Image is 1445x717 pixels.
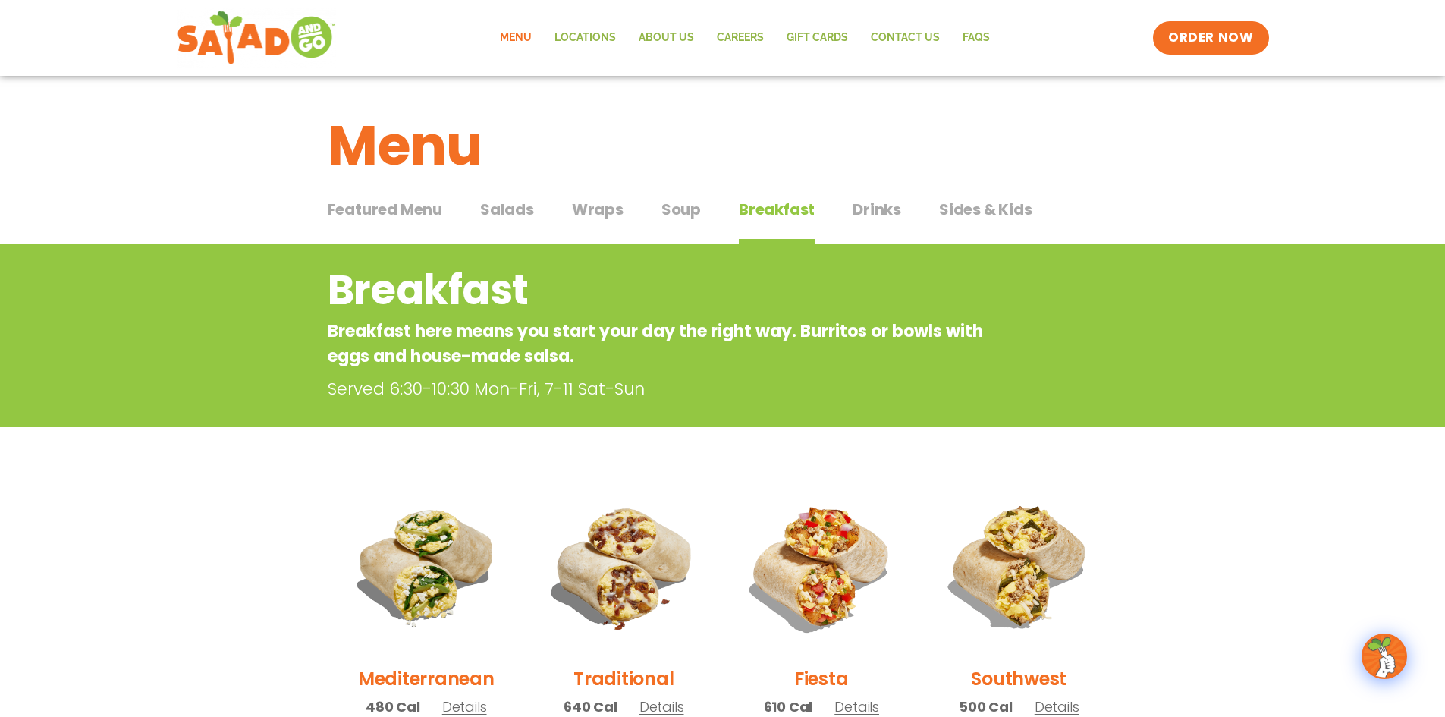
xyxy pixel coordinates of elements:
[1168,29,1253,47] span: ORDER NOW
[931,479,1107,654] img: Product photo for Southwest
[572,198,624,221] span: Wraps
[480,198,534,221] span: Salads
[543,20,627,55] a: Locations
[564,697,617,717] span: 640 Cal
[853,198,901,221] span: Drinks
[959,697,1013,717] span: 500 Cal
[328,198,442,221] span: Featured Menu
[859,20,951,55] a: Contact Us
[834,697,879,716] span: Details
[328,193,1118,244] div: Tabbed content
[939,198,1032,221] span: Sides & Kids
[328,259,996,321] h2: Breakfast
[536,479,712,654] img: Product photo for Traditional
[177,8,337,68] img: new-SAG-logo-768×292
[1153,21,1268,55] a: ORDER NOW
[639,697,684,716] span: Details
[328,105,1118,187] h1: Menu
[775,20,859,55] a: GIFT CARDS
[661,198,701,221] span: Soup
[573,665,674,692] h2: Traditional
[442,697,487,716] span: Details
[339,479,514,654] img: Product photo for Mediterranean Breakfast Burrito
[734,479,909,654] img: Product photo for Fiesta
[358,665,495,692] h2: Mediterranean
[1363,635,1406,678] img: wpChatIcon
[1035,697,1079,716] span: Details
[705,20,775,55] a: Careers
[971,665,1066,692] h2: Southwest
[764,697,813,717] span: 610 Cal
[488,20,1001,55] nav: Menu
[366,697,420,717] span: 480 Cal
[627,20,705,55] a: About Us
[328,319,996,369] p: Breakfast here means you start your day the right way. Burritos or bowls with eggs and house-made...
[794,665,849,692] h2: Fiesta
[951,20,1001,55] a: FAQs
[488,20,543,55] a: Menu
[328,376,1003,401] p: Served 6:30-10:30 Mon-Fri, 7-11 Sat-Sun
[739,198,815,221] span: Breakfast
